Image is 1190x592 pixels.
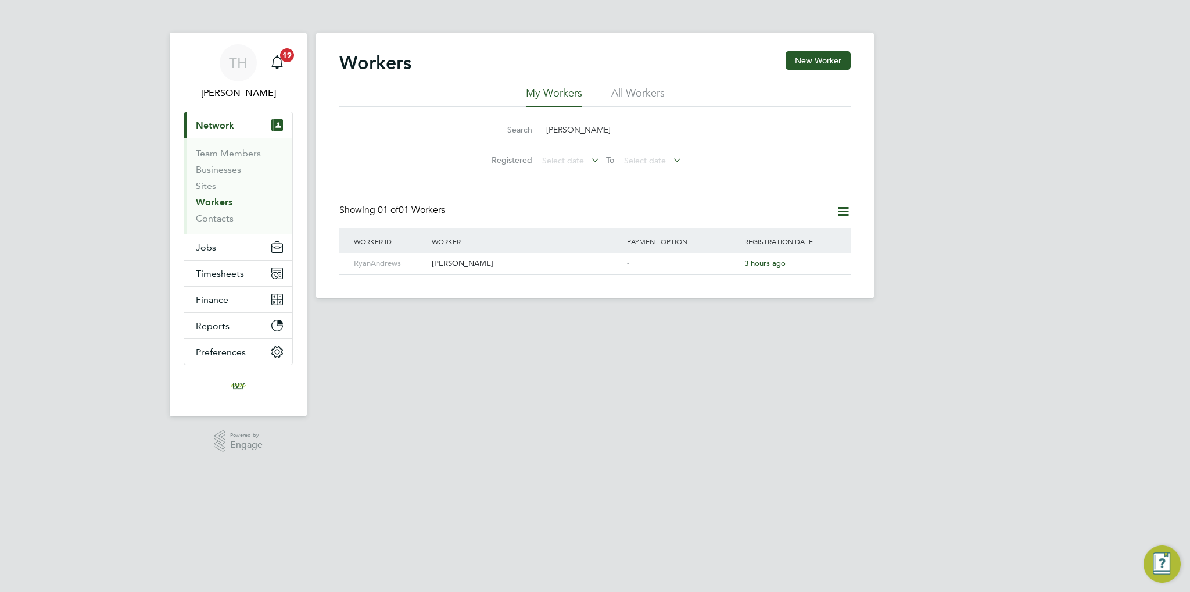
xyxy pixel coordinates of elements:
[229,377,248,395] img: ivyresourcegroup-logo-retina.png
[280,48,294,62] span: 19
[184,287,292,312] button: Finance
[480,124,532,135] label: Search
[184,112,292,138] button: Network
[526,86,582,107] li: My Workers
[624,155,666,166] span: Select date
[184,44,293,100] a: TH[PERSON_NAME]
[480,155,532,165] label: Registered
[196,294,228,305] span: Finance
[339,51,411,74] h2: Workers
[741,228,839,255] div: Registration Date
[184,234,292,260] button: Jobs
[230,430,263,440] span: Powered by
[184,138,292,234] div: Network
[196,268,244,279] span: Timesheets
[624,253,741,274] div: -
[196,213,234,224] a: Contacts
[744,258,786,268] span: 3 hours ago
[184,86,293,100] span: Tom Harvey
[184,339,292,365] button: Preferences
[230,440,263,450] span: Engage
[378,204,445,216] span: 01 Workers
[339,204,447,216] div: Showing
[429,253,624,274] div: [PERSON_NAME]
[196,242,216,253] span: Jobs
[542,155,584,166] span: Select date
[184,377,293,395] a: Go to home page
[351,252,839,262] a: RyanAndrews[PERSON_NAME]-3 hours ago
[196,164,241,175] a: Businesses
[266,44,289,81] a: 19
[624,228,741,255] div: Payment Option
[1144,545,1181,583] button: Engage Resource Center
[351,228,429,255] div: Worker ID
[184,313,292,338] button: Reports
[196,120,234,131] span: Network
[196,320,230,331] span: Reports
[229,55,248,70] span: TH
[611,86,665,107] li: All Workers
[214,430,263,452] a: Powered byEngage
[196,148,261,159] a: Team Members
[429,228,624,255] div: Worker
[184,261,292,286] button: Timesheets
[196,180,216,191] a: Sites
[351,253,429,274] div: RyanAndrews
[170,33,307,416] nav: Main navigation
[196,197,232,208] a: Workers
[603,152,618,167] span: To
[196,347,246,358] span: Preferences
[378,204,399,216] span: 01 of
[540,119,710,141] input: Name, email or phone number
[786,51,851,70] button: New Worker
